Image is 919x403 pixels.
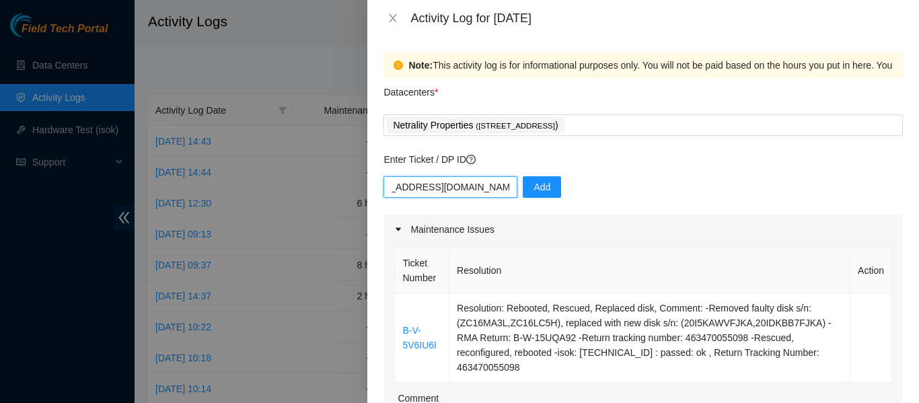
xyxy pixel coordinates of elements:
th: Action [850,248,892,293]
a: B-V-5V6IU6I [402,325,437,351]
span: question-circle [466,155,476,164]
button: Add [523,176,561,198]
span: close [388,13,398,24]
p: Enter Ticket / DP ID [383,152,903,167]
th: Ticket Number [395,248,449,293]
div: Maintenance Issues [383,214,903,245]
span: exclamation-circle [394,61,403,70]
strong: Note: [408,58,433,73]
div: Activity Log for [DATE] [410,11,903,26]
span: ( [STREET_ADDRESS] [476,122,555,130]
button: Close [383,12,402,25]
td: Resolution: Rebooted, Rescued, Replaced disk, Comment: -Removed faulty disk s/n: (ZC16MA3L,ZC16LC... [449,293,850,383]
p: Datacenters [383,78,438,100]
th: Resolution [449,248,850,293]
p: Netrality Properties ) [393,118,558,133]
span: Add [534,180,550,194]
span: caret-right [394,225,402,233]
